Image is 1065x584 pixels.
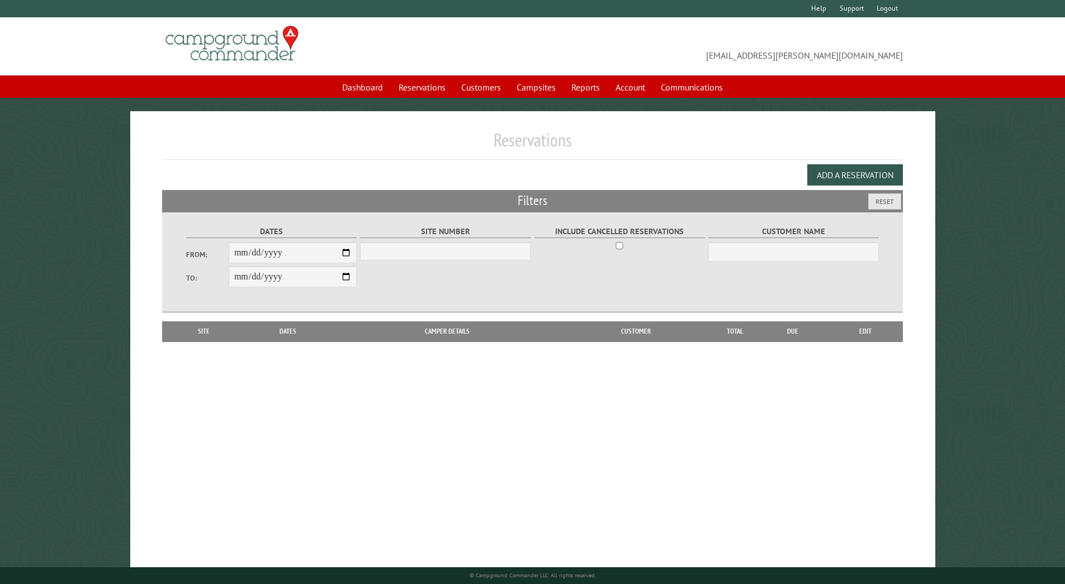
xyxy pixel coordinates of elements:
a: Reservations [392,77,452,98]
h1: Reservations [162,129,903,160]
button: Reset [868,193,901,210]
button: Add a Reservation [807,164,903,186]
a: Dashboard [335,77,390,98]
h2: Filters [162,190,903,211]
label: Dates [186,225,357,238]
a: Campsites [510,77,562,98]
small: © Campground Commander LLC. All rights reserved. [470,572,596,579]
label: To: [186,273,229,283]
a: Communications [654,77,730,98]
img: Campground Commander [162,22,302,65]
a: Customers [455,77,508,98]
th: Site [168,321,240,341]
label: From: [186,249,229,260]
label: Include Cancelled Reservations [534,225,705,238]
label: Site Number [360,225,531,238]
th: Due [758,321,828,341]
th: Dates [240,321,336,341]
th: Customer [558,321,713,341]
th: Edit [828,321,903,341]
span: [EMAIL_ADDRESS][PERSON_NAME][DOMAIN_NAME] [533,31,903,62]
th: Total [713,321,758,341]
a: Account [609,77,652,98]
th: Camper Details [336,321,558,341]
label: Customer Name [708,225,879,238]
a: Reports [565,77,607,98]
